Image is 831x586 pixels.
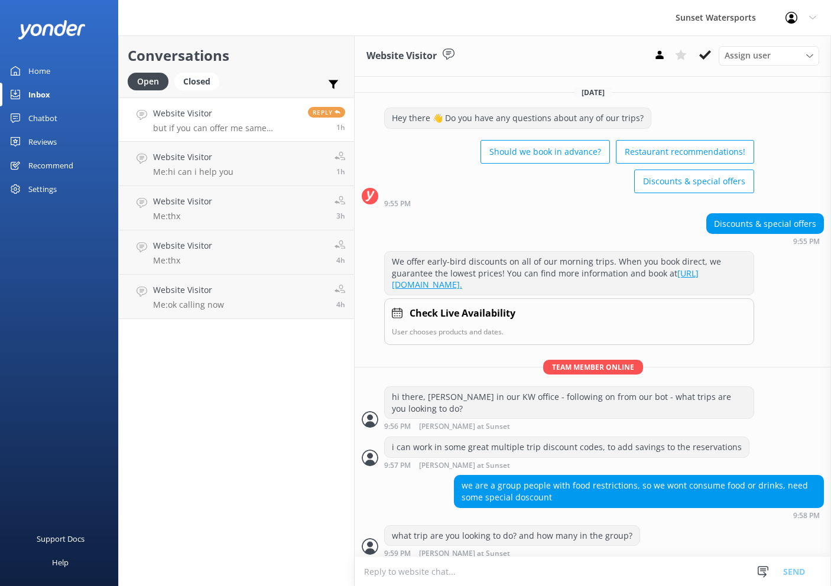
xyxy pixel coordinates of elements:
[336,255,345,265] span: Aug 22 2025 09:02am (UTC -05:00) America/Cancun
[28,59,50,83] div: Home
[419,550,510,558] span: [PERSON_NAME] at Sunset
[153,299,224,310] p: Me: ok calling now
[419,423,510,431] span: [PERSON_NAME] at Sunset
[384,461,749,470] div: Aug 11 2025 08:57pm (UTC -05:00) America/Cancun
[574,87,612,97] span: [DATE]
[706,237,824,245] div: Aug 11 2025 08:55pm (UTC -05:00) America/Cancun
[153,151,233,164] h4: Website Visitor
[28,154,73,177] div: Recommend
[385,108,651,128] div: Hey there 👋 Do you have any questions about any of our trips?
[119,186,354,230] a: Website VisitorMe:thx3h
[119,275,354,319] a: Website VisitorMe:ok calling now4h
[153,239,212,252] h4: Website Visitor
[119,142,354,186] a: Website VisitorMe:hi can i help you1h
[28,106,57,130] div: Chatbot
[128,44,345,67] h2: Conversations
[52,551,69,574] div: Help
[392,326,746,337] p: User chooses products and dates.
[174,74,225,87] a: Closed
[455,476,823,507] div: we are a group people with food restrictions, so we wont consume food or drinks, need some specia...
[128,74,174,87] a: Open
[384,550,411,558] strong: 9:59 PM
[385,437,749,457] div: i can work in some great multiple trip discount codes, to add savings to the reservations
[153,195,212,208] h4: Website Visitor
[153,284,224,297] h4: Website Visitor
[384,422,754,431] div: Aug 11 2025 08:56pm (UTC -05:00) America/Cancun
[384,423,411,431] strong: 9:56 PM
[385,387,754,418] div: hi there, [PERSON_NAME] in our KW office - following on from our bot - what trips are you looking...
[719,46,819,65] div: Assign User
[153,107,299,120] h4: Website Visitor
[28,177,57,201] div: Settings
[119,97,354,142] a: Website Visitorbut if you can offer me same package for all that would be goodReply1h
[119,230,354,275] a: Website VisitorMe:thx4h
[384,462,411,470] strong: 9:57 PM
[18,20,86,40] img: yonder-white-logo.png
[153,167,233,177] p: Me: hi can i help you
[793,238,820,245] strong: 9:55 PM
[384,199,754,207] div: Aug 11 2025 08:55pm (UTC -05:00) America/Cancun
[616,140,754,164] button: Restaurant recommendations!
[37,527,85,551] div: Support Docs
[366,48,437,64] h3: Website Visitor
[153,211,212,222] p: Me: thx
[336,211,345,221] span: Aug 22 2025 09:54am (UTC -05:00) America/Cancun
[308,107,345,118] span: Reply
[725,49,771,62] span: Assign user
[385,526,640,546] div: what trip are you looking to do? and how many in the group?
[28,83,50,106] div: Inbox
[793,512,820,519] strong: 9:58 PM
[385,252,754,295] div: We offer early-bird discounts on all of our morning trips. When you book direct, we guarantee the...
[336,167,345,177] span: Aug 22 2025 11:28am (UTC -05:00) America/Cancun
[384,549,640,558] div: Aug 11 2025 08:59pm (UTC -05:00) America/Cancun
[128,73,168,90] div: Open
[543,360,643,375] span: Team member online
[454,511,824,519] div: Aug 11 2025 08:58pm (UTC -05:00) America/Cancun
[707,214,823,234] div: Discounts & special offers
[336,122,345,132] span: Aug 22 2025 11:34am (UTC -05:00) America/Cancun
[174,73,219,90] div: Closed
[153,255,212,266] p: Me: thx
[153,123,299,134] p: but if you can offer me same package for all that would be good
[419,462,510,470] span: [PERSON_NAME] at Sunset
[336,299,345,310] span: Aug 22 2025 08:52am (UTC -05:00) America/Cancun
[410,306,515,321] h4: Check Live Availability
[384,200,411,207] strong: 9:55 PM
[392,268,699,291] a: [URL][DOMAIN_NAME].
[634,170,754,193] button: Discounts & special offers
[481,140,610,164] button: Should we book in advance?
[28,130,57,154] div: Reviews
